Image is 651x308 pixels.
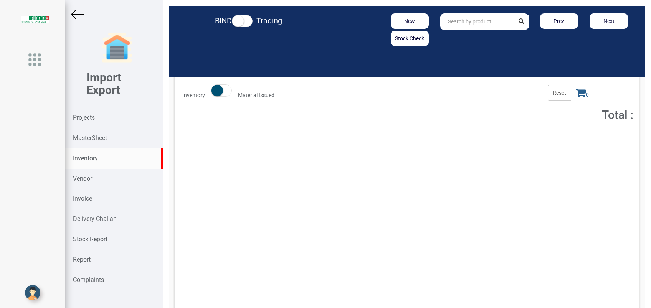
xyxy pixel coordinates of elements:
strong: Invoice [73,195,92,202]
strong: MasterSheet [73,134,107,142]
h2: Total : [492,109,633,121]
strong: Inventory [73,155,98,162]
strong: Delivery Challan [73,215,117,222]
button: Prev [540,13,578,29]
strong: BIND [215,16,232,25]
b: Import Export [86,71,121,97]
input: Search by product [440,13,514,30]
strong: Vendor [73,175,92,182]
span: Reset [548,85,571,101]
strong: Complaints [73,276,104,283]
span: 0 [571,85,594,101]
img: garage-closed.png [102,33,132,63]
button: Next [590,13,628,29]
strong: Stock Report [73,236,107,243]
button: Stock Check [391,31,429,46]
strong: Trading [256,16,282,25]
strong: Report [73,256,91,263]
button: New [391,13,429,29]
strong: Projects [73,114,95,121]
strong: Inventory [182,92,205,98]
strong: Material Issued [238,92,274,98]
